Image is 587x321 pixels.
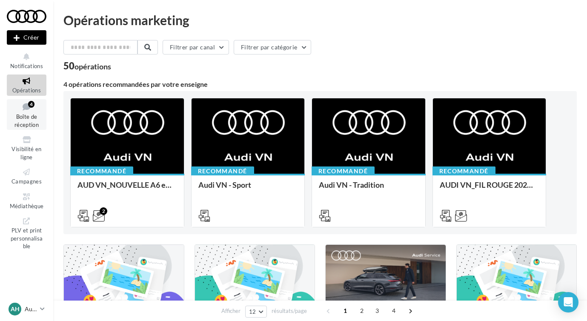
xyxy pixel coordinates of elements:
span: 2 [355,304,369,318]
div: 2 [100,207,107,215]
a: Campagnes [7,166,46,186]
a: Médiathèque [7,190,46,211]
div: Nouvelle campagne [7,30,46,45]
div: opérations [74,63,111,70]
div: Audi VN - Tradition [319,181,418,198]
button: Filtrer par catégorie [234,40,311,54]
span: résultats/page [272,307,307,315]
span: PLV et print personnalisable [11,225,43,249]
div: Recommandé [312,166,375,176]
div: Recommandé [432,166,495,176]
button: Notifications [7,50,46,71]
div: Recommandé [70,166,133,176]
p: Audi HAGUENAU [25,305,37,313]
div: Opérations marketing [63,14,577,26]
span: 12 [249,308,256,315]
span: Afficher [221,307,241,315]
span: Notifications [10,63,43,69]
a: Boîte de réception4 [7,99,46,130]
a: PLV et print personnalisable [7,215,46,252]
div: Open Intercom Messenger [558,292,578,312]
span: AH [11,305,20,313]
div: 4 [28,101,34,108]
span: 3 [370,304,384,318]
span: Campagnes [11,178,42,185]
button: Filtrer par canal [163,40,229,54]
button: Créer [7,30,46,45]
div: AUD VN_NOUVELLE A6 e-tron [77,181,177,198]
button: 12 [245,306,267,318]
a: AH Audi HAGUENAU [7,301,46,317]
span: Médiathèque [10,203,44,209]
div: 4 opérations recommandées par votre enseigne [63,81,577,88]
div: 50 [63,61,111,71]
span: 4 [387,304,401,318]
div: AUDI VN_FIL ROUGE 2025 - A1, Q2, Q3, Q5 et Q4 e-tron [440,181,539,198]
span: Boîte de réception [14,113,39,128]
div: Audi VN - Sport [198,181,298,198]
span: 1 [338,304,352,318]
a: Visibilité en ligne [7,133,46,162]
span: Visibilité en ligne [11,146,41,160]
span: Opérations [12,87,41,94]
div: Recommandé [191,166,254,176]
a: Opérations [7,75,46,95]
